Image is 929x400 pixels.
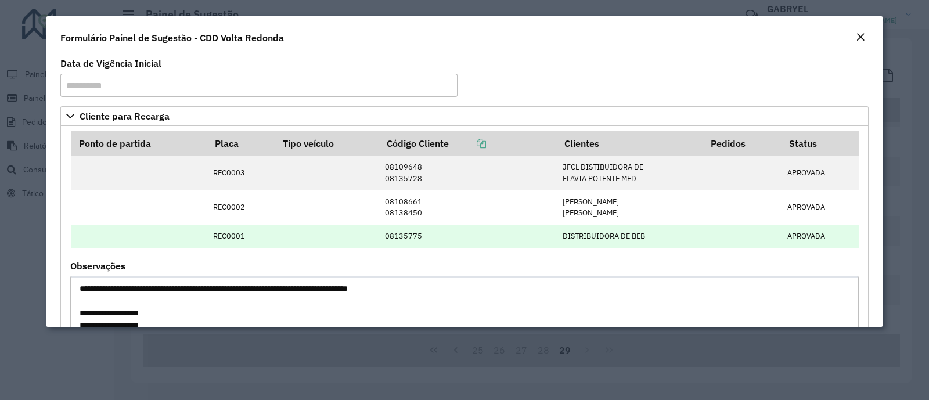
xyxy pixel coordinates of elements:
th: Clientes [557,131,703,156]
td: APROVADA [782,156,859,190]
td: JFCL DISTIBUIDORA DE FLAVIA POTENTE MED [557,156,703,190]
td: REC0001 [207,225,275,248]
button: Close [852,30,869,45]
th: Ponto de partida [71,131,207,156]
em: Fechar [856,33,865,42]
th: Código Cliente [379,131,557,156]
td: [PERSON_NAME] [PERSON_NAME] [557,190,703,224]
a: Cliente para Recarga [60,106,869,126]
td: APROVADA [782,190,859,224]
td: DISTRIBUIDORA DE BEB [557,225,703,248]
td: REC0002 [207,190,275,224]
td: REC0003 [207,156,275,190]
label: Observações [70,259,125,273]
td: 08135775 [379,225,557,248]
td: 08109648 08135728 [379,156,557,190]
label: Data de Vigência Inicial [60,56,161,70]
h4: Formulário Painel de Sugestão - CDD Volta Redonda [60,31,284,45]
span: Cliente para Recarga [80,111,170,121]
td: APROVADA [782,225,859,248]
th: Status [782,131,859,156]
a: Copiar [449,138,486,149]
th: Placa [207,131,275,156]
th: Pedidos [703,131,781,156]
th: Tipo veículo [275,131,379,156]
td: 08108661 08138450 [379,190,557,224]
